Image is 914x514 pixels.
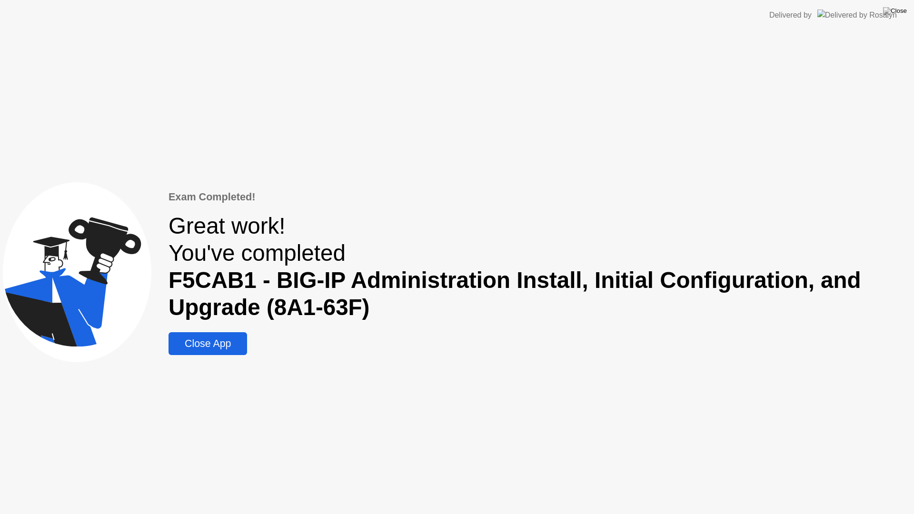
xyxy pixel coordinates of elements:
div: Exam Completed! [169,189,911,205]
img: Close [883,7,907,15]
div: Delivered by [769,10,812,21]
div: Close App [171,338,244,350]
b: F5CAB1 - BIG-IP Administration Install, Initial Configuration, and Upgrade (8A1-63F) [169,267,861,320]
div: Great work! You've completed [169,212,911,321]
button: Close App [169,332,247,355]
img: Delivered by Rosalyn [817,10,897,20]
